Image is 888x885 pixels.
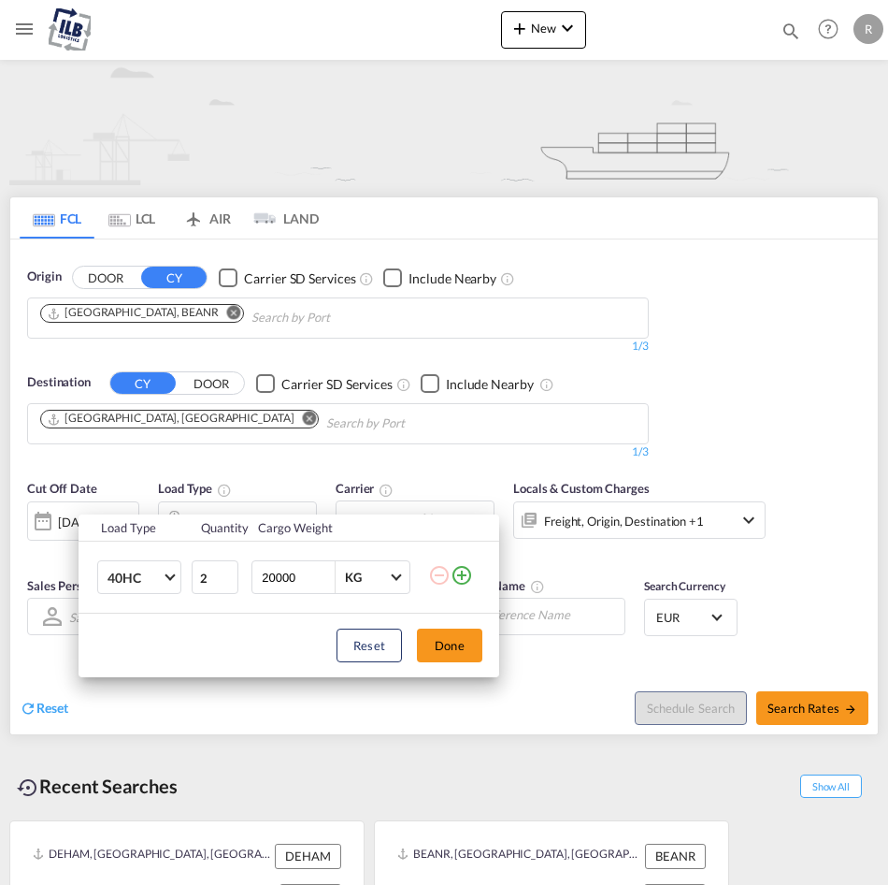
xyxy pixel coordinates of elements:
[192,560,238,594] input: Qty
[345,570,362,585] div: KG
[260,561,335,593] input: Enter Weight
[190,515,248,542] th: Quantity
[107,569,162,588] span: 40HC
[451,564,473,587] md-icon: icon-plus-circle-outline
[428,564,451,587] md-icon: icon-minus-circle-outline
[258,519,417,536] div: Cargo Weight
[417,629,482,662] button: Done
[337,629,402,662] button: Reset
[97,560,181,594] md-select: Choose: 40HC
[79,515,190,542] th: Load Type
